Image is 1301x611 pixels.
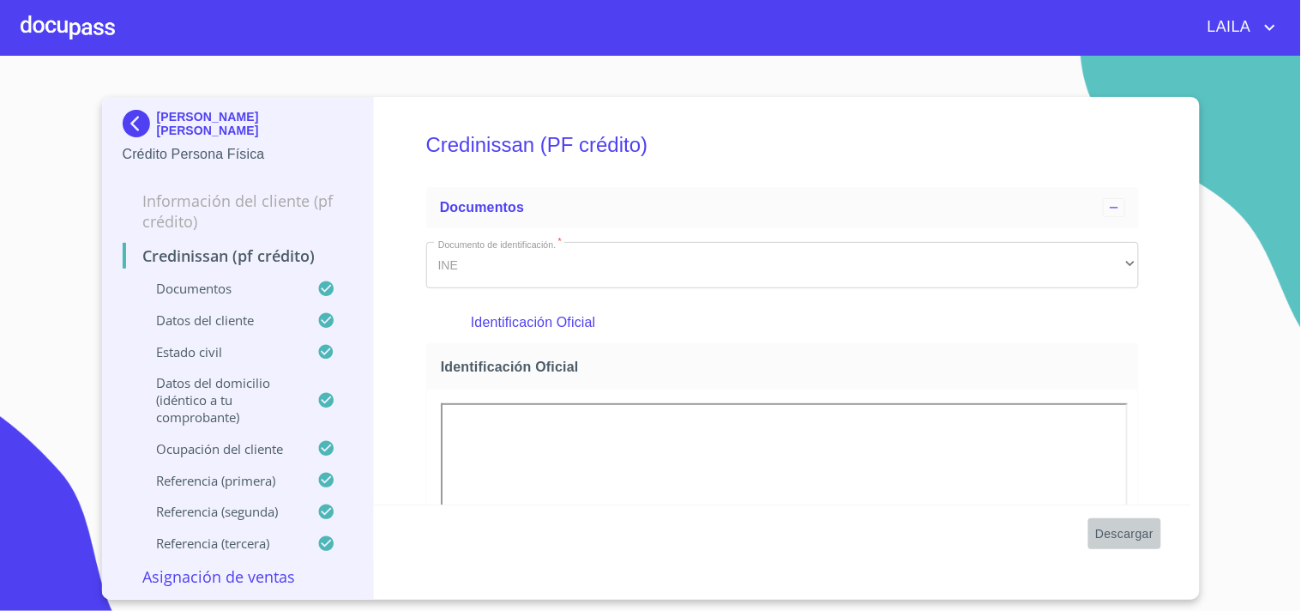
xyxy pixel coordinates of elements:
[123,472,318,489] p: Referencia (primera)
[1195,14,1280,41] button: account of current user
[123,503,318,520] p: Referencia (segunda)
[157,110,353,137] p: [PERSON_NAME] [PERSON_NAME]
[1195,14,1260,41] span: LAILA
[426,187,1139,228] div: Documentos
[123,245,353,266] p: Credinissan (PF crédito)
[123,144,353,165] p: Crédito Persona Física
[123,280,318,297] p: Documentos
[123,312,318,329] p: Datos del cliente
[123,440,318,457] p: Ocupación del Cliente
[1095,523,1153,545] span: Descargar
[123,566,353,587] p: Asignación de Ventas
[426,242,1139,288] div: INE
[471,312,1093,333] p: Identificación Oficial
[123,191,353,232] p: Información del cliente (PF crédito)
[441,358,1131,376] span: Identificación Oficial
[123,343,318,360] p: Estado civil
[123,110,157,137] img: Docupass spot blue
[440,200,524,215] span: Documentos
[1088,518,1160,550] button: Descargar
[426,110,1139,180] h5: Credinissan (PF crédito)
[123,374,318,426] p: Datos del domicilio (idéntico a tu comprobante)
[123,110,353,144] div: [PERSON_NAME] [PERSON_NAME]
[123,535,318,552] p: Referencia (tercera)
